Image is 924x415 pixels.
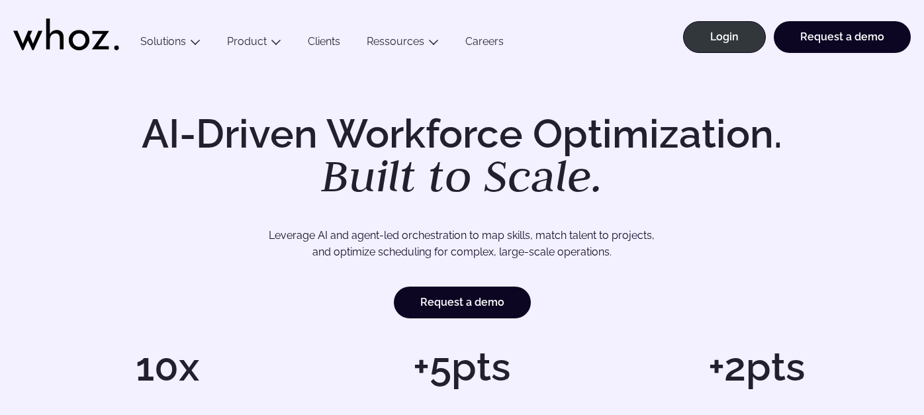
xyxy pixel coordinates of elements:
[452,35,517,53] a: Careers
[367,35,424,48] a: Ressources
[837,328,905,396] iframe: Chatbot
[227,35,267,48] a: Product
[353,35,452,53] button: Ressources
[683,21,766,53] a: Login
[394,287,531,318] a: Request a demo
[295,35,353,53] a: Clients
[321,146,603,205] em: Built to Scale.
[127,35,214,53] button: Solutions
[70,227,854,261] p: Leverage AI and agent-led orchestration to map skills, match talent to projects, and optimize sch...
[123,114,801,199] h1: AI-Driven Workforce Optimization.
[26,347,308,387] h1: 10x
[321,347,602,387] h1: +5pts
[616,347,898,387] h1: +2pts
[214,35,295,53] button: Product
[774,21,911,53] a: Request a demo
